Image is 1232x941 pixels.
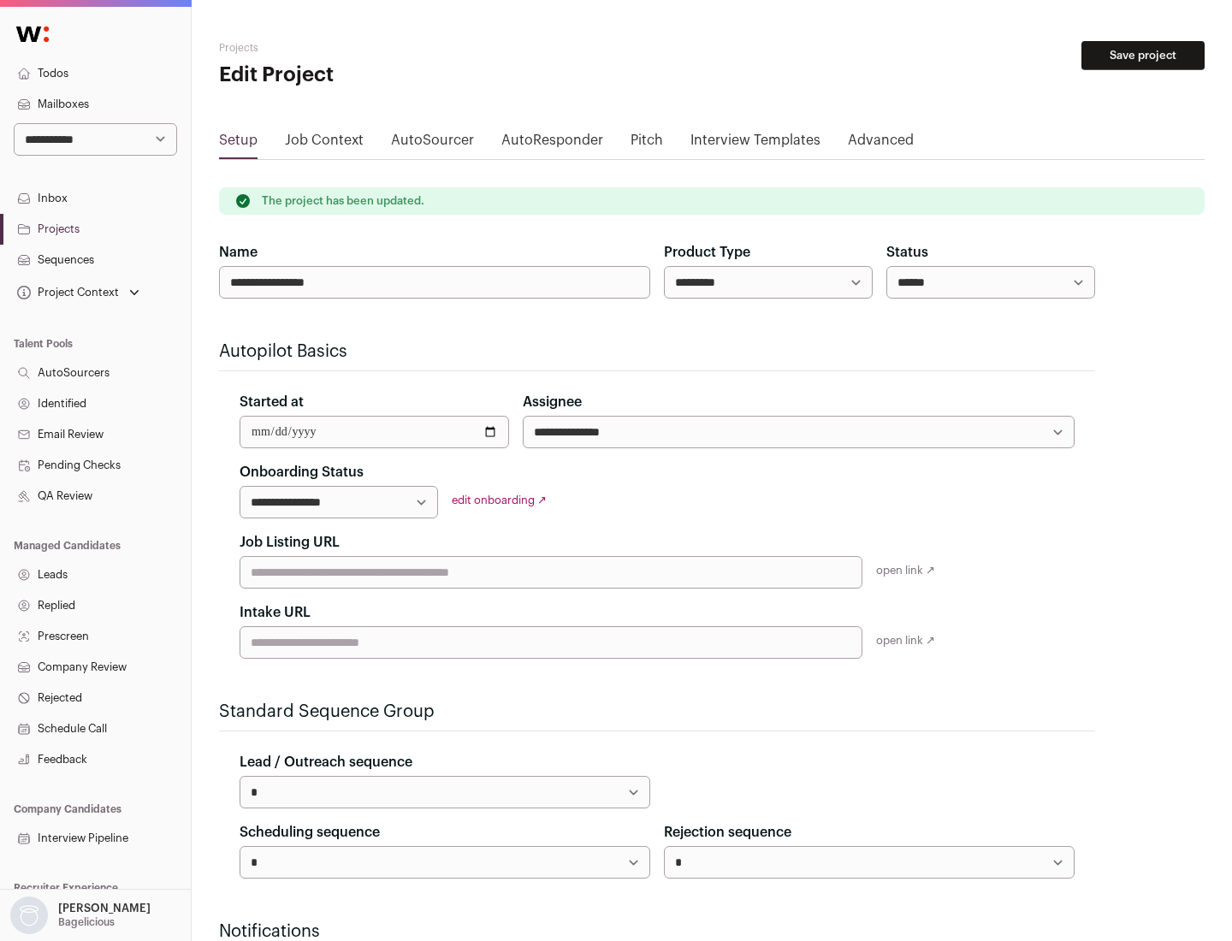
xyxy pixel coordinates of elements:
label: Onboarding Status [240,462,364,482]
img: nopic.png [10,897,48,934]
a: Pitch [631,130,663,157]
a: Advanced [848,130,914,157]
label: Job Listing URL [240,532,340,553]
label: Name [219,242,258,263]
a: Interview Templates [690,130,820,157]
p: The project has been updated. [262,194,424,208]
label: Started at [240,392,304,412]
button: Open dropdown [14,281,143,305]
h2: Autopilot Basics [219,340,1095,364]
p: Bagelicious [58,915,115,929]
label: Status [886,242,928,263]
img: Wellfound [7,17,58,51]
a: AutoResponder [501,130,603,157]
a: Job Context [285,130,364,157]
h1: Edit Project [219,62,548,89]
label: Assignee [523,392,582,412]
h2: Projects [219,41,548,55]
a: AutoSourcer [391,130,474,157]
div: Project Context [14,286,119,299]
h2: Standard Sequence Group [219,700,1095,724]
label: Rejection sequence [664,822,791,843]
a: Setup [219,130,258,157]
label: Intake URL [240,602,311,623]
label: Product Type [664,242,750,263]
a: edit onboarding ↗ [452,494,547,506]
p: [PERSON_NAME] [58,902,151,915]
button: Open dropdown [7,897,154,934]
button: Save project [1081,41,1205,70]
label: Scheduling sequence [240,822,380,843]
label: Lead / Outreach sequence [240,752,412,772]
